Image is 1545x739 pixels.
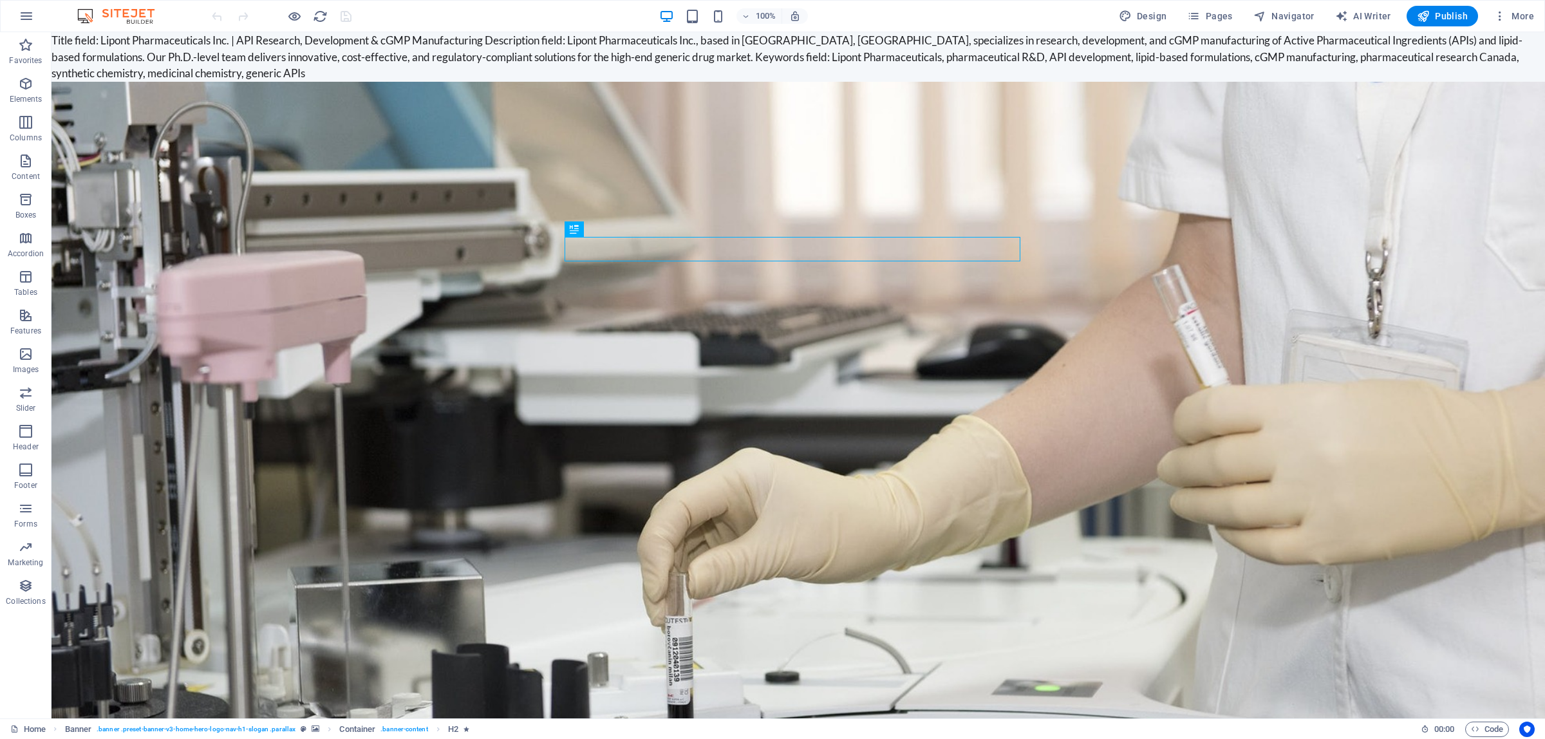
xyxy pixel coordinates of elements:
button: Pages [1182,6,1237,26]
button: reload [312,8,328,24]
i: This element contains a background [312,725,319,733]
p: Columns [10,133,42,143]
i: This element is a customizable preset [301,725,306,733]
div: Domain: [DOMAIN_NAME] [33,33,142,44]
span: Navigator [1253,10,1315,23]
i: On resize automatically adjust zoom level to fit chosen device. [789,10,801,22]
img: logo_orange.svg [21,21,31,31]
div: Domain Overview [49,76,115,84]
p: Footer [14,480,37,491]
button: Click here to leave preview mode and continue editing [286,8,302,24]
div: v 4.0.25 [36,21,63,31]
nav: breadcrumb [65,722,470,737]
p: Header [13,442,39,452]
button: AI Writer [1330,6,1396,26]
i: Element contains an animation [464,725,469,733]
p: Features [10,326,41,336]
span: . banner .preset-banner-v3-home-hero-logo-nav-h1-slogan .parallax [97,722,295,737]
span: Click to select. Double-click to edit [339,722,375,737]
h6: 100% [756,8,776,24]
span: 00 00 [1434,722,1454,737]
button: Code [1465,722,1509,737]
span: Pages [1187,10,1232,23]
p: Forms [14,519,37,529]
span: Publish [1417,10,1468,23]
button: 100% [736,8,782,24]
p: Favorites [9,55,42,66]
div: Design (Ctrl+Alt+Y) [1114,6,1172,26]
button: Publish [1407,6,1478,26]
p: Tables [14,287,37,297]
a: Click to cancel selection. Double-click to open Pages [10,722,46,737]
p: Content [12,171,40,182]
p: Images [13,364,39,375]
h6: Session time [1421,722,1455,737]
button: Design [1114,6,1172,26]
p: Accordion [8,248,44,259]
p: Collections [6,596,45,606]
span: More [1493,10,1534,23]
span: Code [1471,722,1503,737]
img: Editor Logo [74,8,171,24]
span: : [1443,724,1445,734]
button: More [1488,6,1539,26]
span: AI Writer [1335,10,1391,23]
span: Click to select. Double-click to edit [65,722,92,737]
div: Keywords by Traffic [142,76,217,84]
i: Reload page [313,9,328,24]
button: Usercentrics [1519,722,1535,737]
img: website_grey.svg [21,33,31,44]
p: Boxes [15,210,37,220]
p: Elements [10,94,42,104]
p: Marketing [8,557,43,568]
img: tab_keywords_by_traffic_grey.svg [128,75,138,85]
img: tab_domain_overview_orange.svg [35,75,45,85]
span: Design [1119,10,1167,23]
span: . banner-content [380,722,427,737]
span: Click to select. Double-click to edit [448,722,458,737]
button: Navigator [1248,6,1320,26]
p: Slider [16,403,36,413]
